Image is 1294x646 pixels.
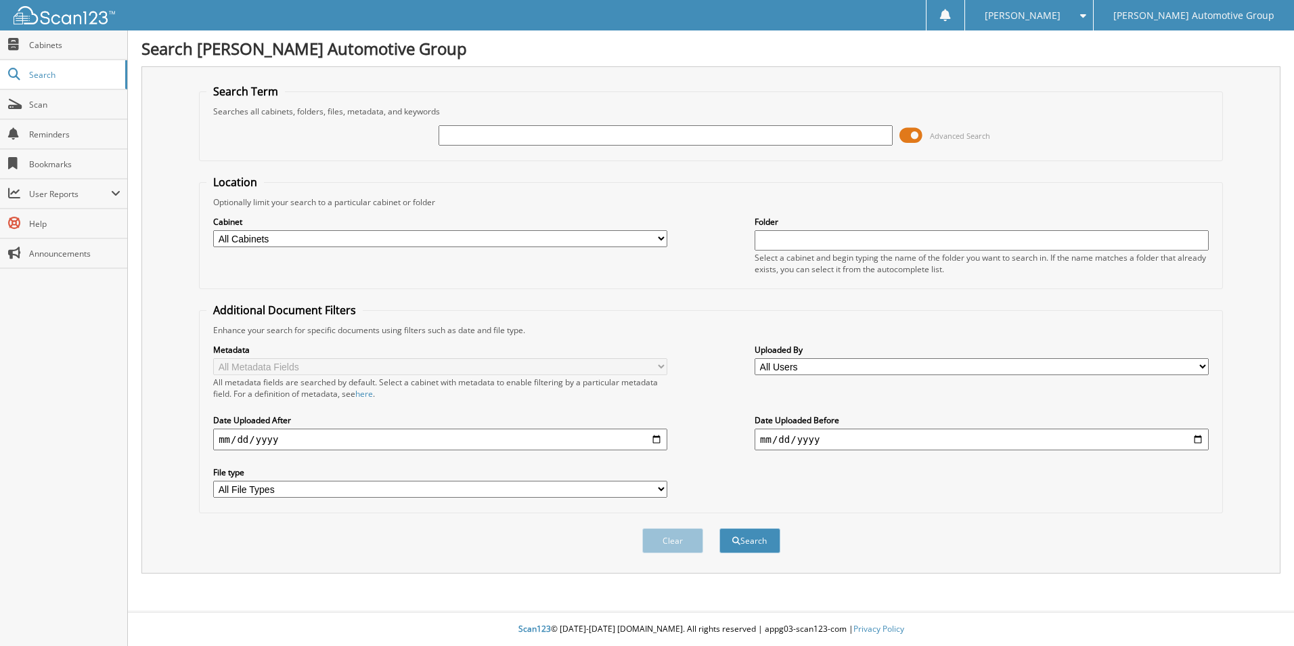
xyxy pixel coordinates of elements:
div: © [DATE]-[DATE] [DOMAIN_NAME]. All rights reserved | appg03-scan123-com | [128,613,1294,646]
span: Bookmarks [29,158,120,170]
span: User Reports [29,188,111,200]
a: here [355,388,373,400]
span: Scan123 [518,623,551,634]
div: Searches all cabinets, folders, files, metadata, and keywords [206,106,1215,117]
div: All metadata fields are searched by default. Select a cabinet with metadata to enable filtering b... [213,376,667,400]
div: Enhance your search for specific documents using filters such as date and file type. [206,324,1215,336]
legend: Location [206,175,264,190]
a: Privacy Policy [853,623,904,634]
span: [PERSON_NAME] [985,12,1061,20]
legend: Additional Document Filters [206,303,363,318]
button: Clear [642,528,703,553]
span: Cabinets [29,39,120,51]
span: [PERSON_NAME] Automotive Group [1113,12,1274,20]
legend: Search Term [206,84,285,99]
span: Search [29,69,118,81]
label: Date Uploaded After [213,414,667,426]
div: Select a cabinet and begin typing the name of the folder you want to search in. If the name match... [755,252,1209,275]
label: Folder [755,216,1209,228]
h1: Search [PERSON_NAME] Automotive Group [141,37,1280,60]
button: Search [719,528,780,553]
label: File type [213,467,667,478]
label: Metadata [213,344,667,356]
label: Cabinet [213,216,667,228]
input: end [755,429,1209,450]
label: Date Uploaded Before [755,414,1209,426]
img: scan123-logo-white.svg [14,6,115,24]
span: Help [29,218,120,230]
input: start [213,429,667,450]
span: Announcements [29,248,120,259]
span: Reminders [29,129,120,140]
div: Optionally limit your search to a particular cabinet or folder [206,196,1215,208]
label: Uploaded By [755,344,1209,356]
span: Scan [29,99,120,110]
iframe: Chat Widget [1226,581,1294,646]
span: Advanced Search [930,131,990,141]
